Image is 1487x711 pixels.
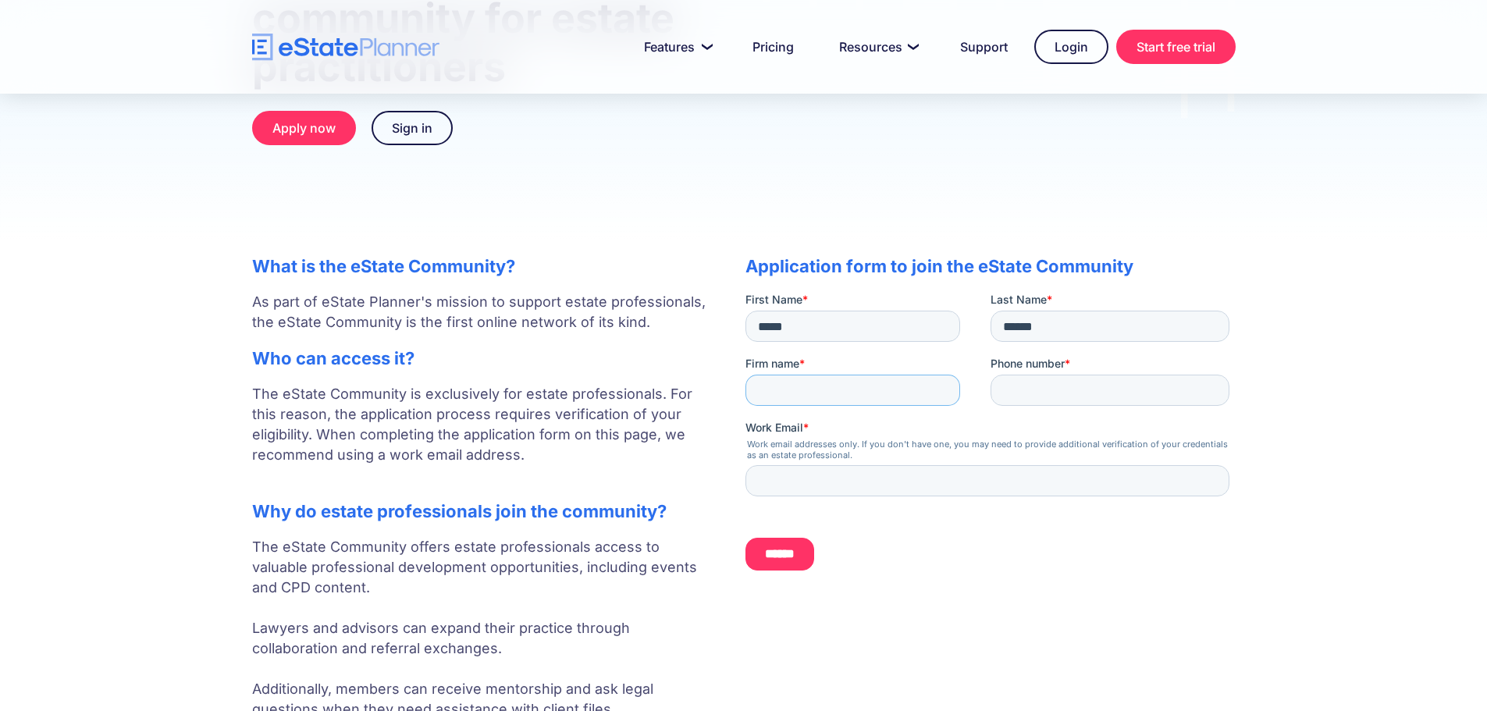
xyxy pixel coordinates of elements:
a: home [252,34,439,61]
a: Start free trial [1116,30,1236,64]
p: The eState Community is exclusively for estate professionals. For this reason, the application pr... [252,384,714,485]
a: Support [941,31,1026,62]
h2: Why do estate professionals join the community? [252,501,714,521]
a: Pricing [734,31,813,62]
p: As part of eState Planner's mission to support estate professionals, the eState Community is the ... [252,292,714,332]
a: Resources [820,31,934,62]
a: Apply now [252,111,356,145]
a: Login [1034,30,1108,64]
iframe: Form 0 [745,292,1236,584]
a: Sign in [372,111,453,145]
h2: What is the eState Community? [252,256,714,276]
h2: Application form to join the eState Community [745,256,1236,276]
a: Features [625,31,726,62]
h2: Who can access it? [252,348,714,368]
